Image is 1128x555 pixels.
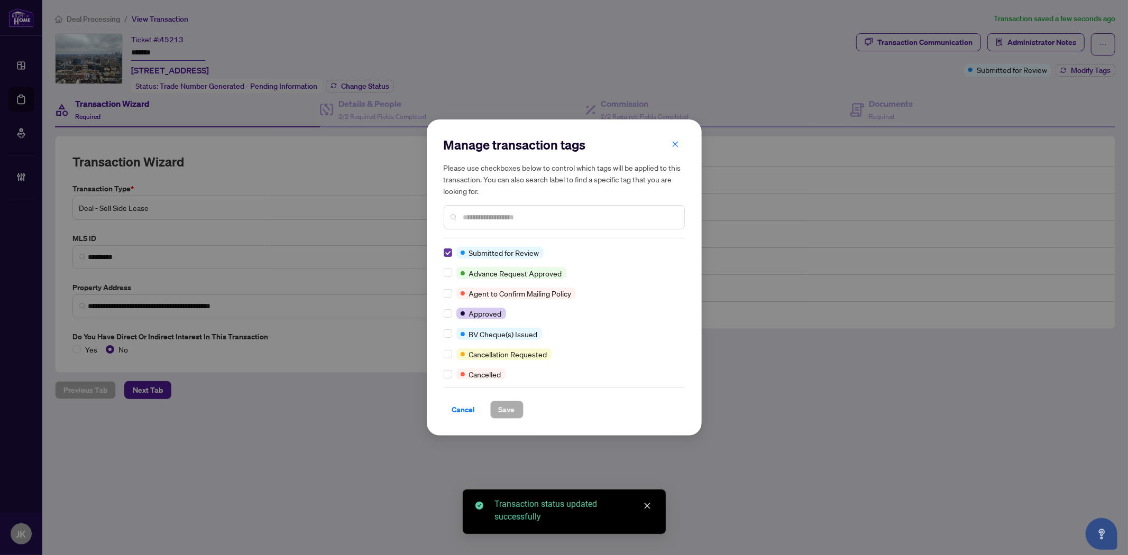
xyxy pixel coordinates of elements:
[641,500,653,512] a: Close
[490,401,524,419] button: Save
[469,328,538,340] span: BV Cheque(s) Issued
[469,348,547,360] span: Cancellation Requested
[475,502,483,510] span: check-circle
[469,308,502,319] span: Approved
[444,136,685,153] h2: Manage transaction tags
[644,502,651,510] span: close
[452,401,475,418] span: Cancel
[469,247,539,258] span: Submitted for Review
[469,288,572,299] span: Agent to Confirm Mailing Policy
[1086,518,1117,550] button: Open asap
[469,368,501,380] span: Cancelled
[444,401,484,419] button: Cancel
[494,498,653,523] div: Transaction status updated successfully
[444,162,685,197] h5: Please use checkboxes below to control which tags will be applied to this transaction. You can al...
[672,141,679,148] span: close
[469,267,562,279] span: Advance Request Approved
